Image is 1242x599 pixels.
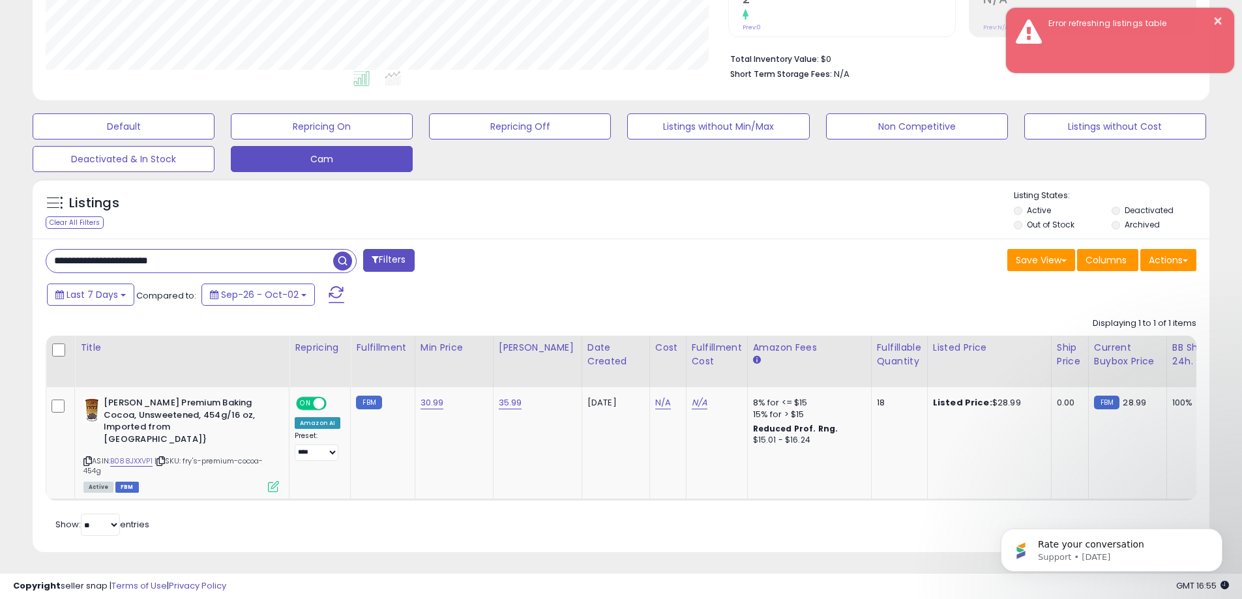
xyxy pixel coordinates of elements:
div: seller snap | | [13,580,226,592]
button: Columns [1077,249,1138,271]
small: Prev: N/A [983,23,1009,31]
b: Reduced Prof. Rng. [753,423,838,434]
div: Preset: [295,431,340,461]
span: FBM [115,482,139,493]
div: 18 [877,397,917,409]
span: Sep-26 - Oct-02 [221,288,299,301]
div: Date Created [587,341,644,368]
button: Sep-26 - Oct-02 [201,284,315,306]
div: Amazon Fees [753,341,866,355]
span: All listings currently available for purchase on Amazon [83,482,113,493]
a: 30.99 [421,396,444,409]
div: Title [80,341,284,355]
div: BB Share 24h. [1172,341,1220,368]
button: Repricing Off [429,113,611,139]
a: N/A [655,396,671,409]
button: Listings without Cost [1024,113,1206,139]
button: Last 7 Days [47,284,134,306]
div: Ship Price [1057,341,1083,368]
button: Filters [363,249,414,272]
div: $15.01 - $16.24 [753,435,861,446]
b: Short Term Storage Fees: [730,68,832,80]
div: [PERSON_NAME] [499,341,576,355]
button: Repricing On [231,113,413,139]
button: Default [33,113,214,139]
span: Show: entries [55,518,149,531]
div: Clear All Filters [46,216,104,229]
div: Amazon AI [295,417,340,429]
div: 0.00 [1057,397,1078,409]
div: [DATE] [587,397,640,409]
label: Active [1027,205,1051,216]
span: Last 7 Days [67,288,118,301]
a: N/A [692,396,707,409]
div: Error refreshing listings table [1039,18,1224,30]
button: Save View [1007,249,1075,271]
button: Actions [1140,249,1196,271]
small: Amazon Fees. [753,355,761,366]
label: Out of Stock [1027,219,1074,230]
button: × [1213,13,1223,29]
div: Fulfillable Quantity [877,341,922,368]
a: Privacy Policy [169,579,226,592]
button: Cam [231,146,413,172]
strong: Copyright [13,579,61,592]
a: Terms of Use [111,579,167,592]
iframe: Intercom notifications message [981,501,1242,592]
a: 35.99 [499,396,522,409]
span: Compared to: [136,289,196,302]
div: 15% for > $15 [753,409,861,420]
span: 28.99 [1123,396,1146,409]
h5: Listings [69,194,119,212]
small: FBM [1094,396,1119,409]
span: N/A [834,68,850,80]
button: Non Competitive [826,113,1008,139]
div: Repricing [295,341,345,355]
span: OFF [325,398,346,409]
img: 41cVBN998sL._SL40_.jpg [83,397,100,423]
a: B088JXXVP1 [110,456,153,467]
div: Fulfillment Cost [692,341,742,368]
span: ON [297,398,314,409]
b: Listed Price: [933,396,992,409]
div: Min Price [421,341,488,355]
div: Displaying 1 to 1 of 1 items [1093,317,1196,330]
label: Deactivated [1125,205,1174,216]
div: Current Buybox Price [1094,341,1161,368]
div: ASIN: [83,397,279,491]
span: | SKU: fry's-premium-cocoa-454g [83,456,263,475]
span: Columns [1086,254,1127,267]
div: Cost [655,341,681,355]
div: 8% for <= $15 [753,397,861,409]
div: 100% [1172,397,1215,409]
button: Listings without Min/Max [627,113,809,139]
b: [PERSON_NAME] Premium Baking Cocoa, Unsweetened, 454g/16 oz, Imported from [GEOGRAPHIC_DATA]} [104,397,262,448]
label: Archived [1125,219,1160,230]
div: Listed Price [933,341,1046,355]
li: $0 [730,50,1187,66]
small: FBM [356,396,381,409]
small: Prev: 0 [743,23,761,31]
p: Listing States: [1014,190,1209,202]
div: $28.99 [933,397,1041,409]
button: Deactivated & In Stock [33,146,214,172]
div: Fulfillment [356,341,409,355]
b: Total Inventory Value: [730,53,819,65]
